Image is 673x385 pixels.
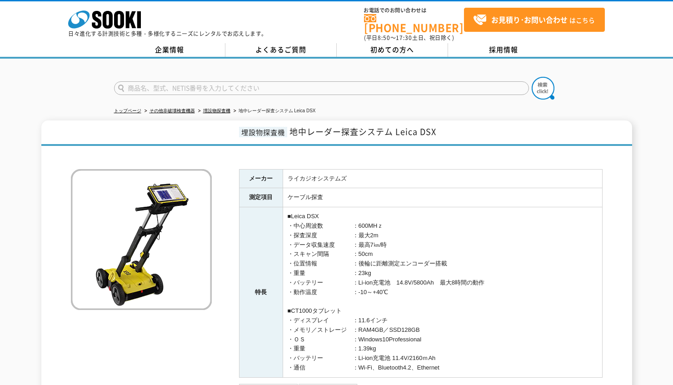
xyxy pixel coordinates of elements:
a: その他非破壊検査機器 [150,108,195,113]
a: 初めての方へ [337,43,448,57]
strong: お見積り･お問い合わせ [491,14,568,25]
span: 地中レーダー探査システム Leica DSX [289,125,436,138]
img: 地中レーダー探査システム Leica DSX [71,169,212,310]
th: 測定項目 [239,188,283,207]
input: 商品名、型式、NETIS番号を入力してください [114,81,529,95]
span: 17:30 [396,34,412,42]
span: 8:50 [378,34,390,42]
span: (平日 ～ 土日、祝日除く) [364,34,454,42]
a: お見積り･お問い合わせはこちら [464,8,605,32]
a: トップページ [114,108,141,113]
th: メーカー [239,169,283,188]
a: 埋設物探査機 [203,108,230,113]
span: 埋設物探査機 [239,127,287,137]
a: 採用情報 [448,43,559,57]
span: お電話でのお問い合わせは [364,8,464,13]
td: ■Leica DSX ・中心周波数 ：600MHｚ ・探査深度 ：最大2m ・データ収集速度 ：最高7㎞/時 ・スキャン間隔 ：50cm ・位置情報 ：後輪に距離測定エンコーダー搭載 ・重量 ：... [283,207,602,378]
img: btn_search.png [532,77,554,100]
th: 特長 [239,207,283,378]
td: ケーブル探査 [283,188,602,207]
a: [PHONE_NUMBER] [364,14,464,33]
span: はこちら [473,13,595,27]
span: 初めての方へ [370,45,414,55]
p: 日々進化する計測技術と多種・多様化するニーズにレンタルでお応えします。 [68,31,267,36]
td: ライカジオシステムズ [283,169,602,188]
a: よくあるご質問 [225,43,337,57]
a: 企業情報 [114,43,225,57]
li: 地中レーダー探査システム Leica DSX [232,106,316,116]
